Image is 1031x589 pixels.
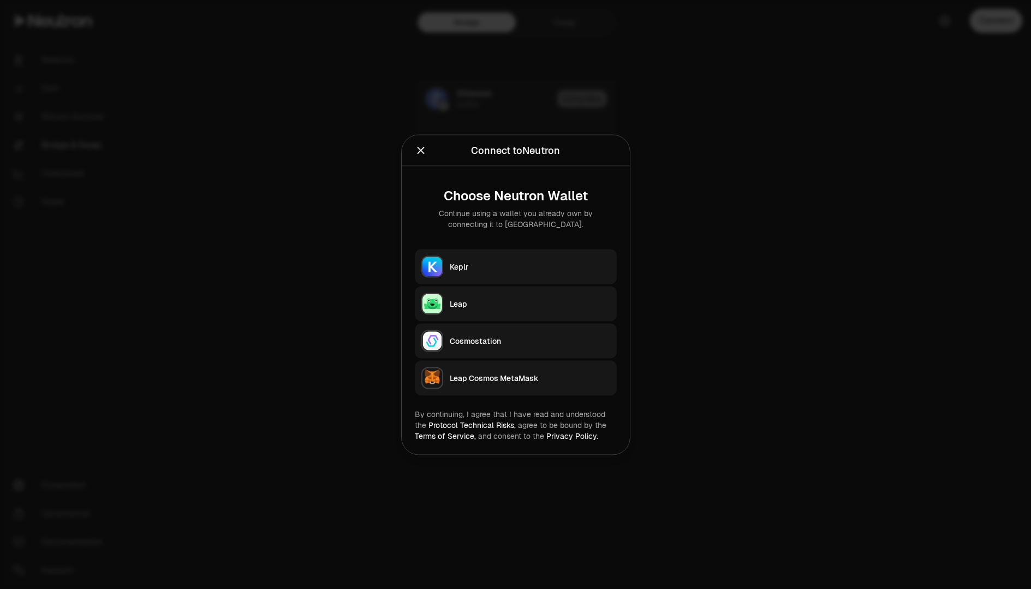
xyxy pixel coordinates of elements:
[422,257,442,276] img: Keplr
[415,431,476,441] a: Terms of Service,
[415,286,617,321] button: LeapLeap
[450,335,610,346] div: Cosmostation
[415,360,617,395] button: Leap Cosmos MetaMaskLeap Cosmos MetaMask
[415,249,617,284] button: KeplrKeplr
[415,323,617,358] button: CosmostationCosmostation
[422,294,442,313] img: Leap
[428,420,516,430] a: Protocol Technical Risks,
[415,142,427,158] button: Close
[450,372,610,383] div: Leap Cosmos MetaMask
[415,408,617,441] div: By continuing, I agree that I have read and understood the agree to be bound by the and consent t...
[422,331,442,350] img: Cosmostation
[424,207,608,229] div: Continue using a wallet you already own by connecting it to [GEOGRAPHIC_DATA].
[422,368,442,388] img: Leap Cosmos MetaMask
[546,431,598,441] a: Privacy Policy.
[424,188,608,203] div: Choose Neutron Wallet
[471,142,560,158] div: Connect to Neutron
[450,298,610,309] div: Leap
[450,261,610,272] div: Keplr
